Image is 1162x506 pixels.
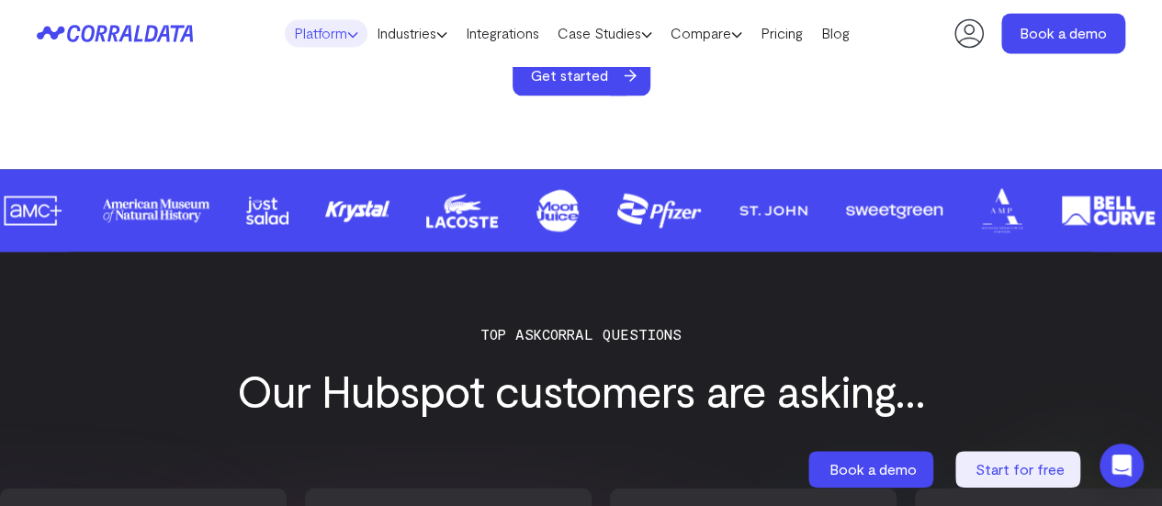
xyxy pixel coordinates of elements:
[751,19,812,47] a: Pricing
[829,460,917,478] span: Book a demo
[808,451,937,488] a: Book a demo
[1100,444,1144,488] div: Open Intercom Messenger
[457,19,548,47] a: Integrations
[661,19,751,47] a: Compare
[812,19,859,47] a: Blog
[513,55,667,96] a: Get started
[367,19,457,47] a: Industries
[976,460,1065,478] span: Start for free
[1001,13,1125,53] a: Book a demo
[46,325,1116,342] p: Top ASKCorral Questions
[46,365,1116,414] h3: Our Hubspot customers are asking...
[548,19,661,47] a: Case Studies
[285,19,367,47] a: Platform
[955,451,1084,488] a: Start for free
[513,55,626,96] span: Get started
